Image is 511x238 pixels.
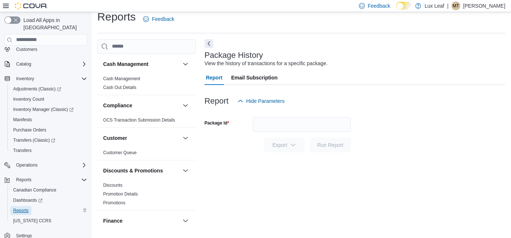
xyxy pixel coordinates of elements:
button: Customers [1,44,90,55]
span: Canadian Compliance [13,187,56,193]
span: Promotion Details [103,191,138,197]
button: Cash Management [181,60,190,68]
span: MT [452,1,459,10]
button: Cash Management [103,60,180,68]
span: Purchase Orders [13,127,46,133]
span: Catalog [13,60,87,68]
label: Package Id [204,120,229,126]
button: Finance [181,216,190,225]
button: [US_STATE] CCRS [7,216,90,226]
p: | [447,1,448,10]
span: Inventory Manager (Classic) [10,105,87,114]
span: Dashboards [10,196,87,205]
h3: Finance [103,217,123,224]
div: Discounts & Promotions [97,181,196,210]
span: Feedback [368,2,390,10]
button: Operations [1,160,90,170]
a: Transfers [10,146,34,155]
div: View the history of transactions for a specific package. [204,60,328,67]
span: Manifests [13,117,32,123]
div: Marissa Trottier [451,1,460,10]
h3: Compliance [103,102,132,109]
span: Washington CCRS [10,216,87,225]
button: Inventory [1,74,90,84]
button: Export [264,138,305,152]
p: [PERSON_NAME] [463,1,505,10]
button: Manifests [7,115,90,125]
h1: Reports [97,10,136,24]
span: Cash Out Details [103,85,136,90]
div: Compliance [97,116,196,127]
span: Customers [16,47,37,52]
span: Load All Apps in [GEOGRAPHIC_DATA] [20,16,87,31]
button: Operations [13,161,41,170]
button: Catalog [13,60,34,68]
span: Inventory [13,74,87,83]
span: Transfers [13,148,31,153]
a: Cash Management [103,76,140,81]
a: Reports [10,206,31,215]
a: Dashboards [7,195,90,205]
button: Customer [181,134,190,142]
span: Inventory [16,76,34,82]
a: Transfers (Classic) [10,136,58,145]
span: Canadian Compliance [10,186,87,194]
button: Purchase Orders [7,125,90,135]
button: Discounts & Promotions [181,166,190,175]
h3: Cash Management [103,60,149,68]
button: Inventory Count [7,94,90,104]
a: [US_STATE] CCRS [10,216,54,225]
button: Inventory [13,74,37,83]
a: Customer Queue [103,150,136,155]
span: Catalog [16,61,31,67]
span: Operations [16,162,38,168]
button: Finance [103,217,180,224]
span: Hide Parameters [246,97,285,105]
span: Reports [13,208,29,213]
span: Dashboards [13,197,42,203]
a: Adjustments (Classic) [10,85,64,93]
span: Adjustments (Classic) [13,86,61,92]
span: Report [206,70,222,85]
a: Canadian Compliance [10,186,59,194]
span: [US_STATE] CCRS [13,218,51,224]
a: Dashboards [10,196,45,205]
a: Customers [13,45,40,54]
img: Cova [15,2,48,10]
a: Feedback [140,12,177,26]
div: Customer [97,148,196,160]
span: Operations [13,161,87,170]
a: Cash Out Details [103,85,136,90]
button: Next [204,39,213,48]
span: Manifests [10,115,87,124]
button: Compliance [181,101,190,110]
a: Purchase Orders [10,126,49,134]
a: Manifests [10,115,35,124]
span: Export [268,138,300,152]
h3: Discounts & Promotions [103,167,163,174]
span: Transfers (Classic) [10,136,87,145]
button: Customer [103,134,180,142]
input: Dark Mode [396,2,412,10]
div: Cash Management [97,74,196,95]
a: Promotion Details [103,191,138,197]
span: Reports [16,177,31,183]
span: Transfers [10,146,87,155]
span: Transfers (Classic) [13,137,55,143]
span: Promotions [103,200,125,206]
span: Cash Management [103,76,140,82]
button: Catalog [1,59,90,69]
span: Email Subscription [231,70,278,85]
button: Run Report [310,138,351,152]
a: Adjustments (Classic) [7,84,90,94]
button: Compliance [103,102,180,109]
a: Discounts [103,183,123,188]
span: Inventory Manager (Classic) [13,107,74,112]
p: Lux Leaf [425,1,444,10]
span: Customers [13,45,87,54]
span: Feedback [152,15,174,23]
span: Inventory Count [10,95,87,104]
span: Reports [13,175,87,184]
